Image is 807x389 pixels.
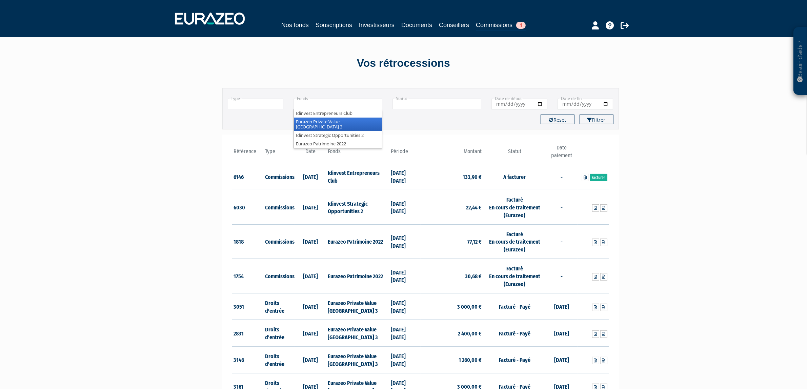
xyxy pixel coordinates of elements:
[263,163,295,190] td: Commissions
[295,144,326,163] th: Date
[232,259,264,293] td: 1754
[232,320,264,347] td: 2831
[546,293,578,320] td: [DATE]
[295,320,326,347] td: [DATE]
[295,224,326,259] td: [DATE]
[263,259,295,293] td: Commissions
[421,190,483,225] td: 22,44 €
[516,22,526,29] span: 1
[326,163,389,190] td: Idinvest Entrepreneurs Club
[483,293,546,320] td: Facturé - Payé
[546,320,578,347] td: [DATE]
[263,190,295,225] td: Commissions
[439,20,469,30] a: Conseillers
[421,259,483,293] td: 30,68 €
[263,293,295,320] td: Droits d'entrée
[232,224,264,259] td: 1818
[483,144,546,163] th: Statut
[421,320,483,347] td: 2 400,00 €
[421,347,483,373] td: 1 260,00 €
[546,259,578,293] td: -
[281,20,309,30] a: Nos fonds
[232,144,264,163] th: Référence
[326,224,389,259] td: Eurazeo Patrimoine 2022
[263,224,295,259] td: Commissions
[326,347,389,373] td: Eurazeo Private Value [GEOGRAPHIC_DATA] 3
[326,190,389,225] td: Idinvest Strategic Opportunities 2
[232,163,264,190] td: 6146
[421,224,483,259] td: 77,12 €
[389,190,421,225] td: [DATE] [DATE]
[546,190,578,225] td: -
[295,259,326,293] td: [DATE]
[483,190,546,225] td: Facturé En cours de traitement (Eurazeo)
[263,347,295,373] td: Droits d'entrée
[389,347,421,373] td: [DATE] [DATE]
[401,20,432,30] a: Documents
[389,224,421,259] td: [DATE] [DATE]
[580,115,613,124] button: Filtrer
[210,56,597,71] div: Vos rétrocessions
[295,190,326,225] td: [DATE]
[389,320,421,347] td: [DATE] [DATE]
[232,190,264,225] td: 6030
[294,131,382,140] li: Idinvest Strategic Opportunities 2
[294,140,382,148] li: Eurazeo Patrimoine 2022
[546,144,578,163] th: Date paiement
[541,115,574,124] button: Reset
[359,20,395,30] a: Investisseurs
[546,347,578,373] td: [DATE]
[263,320,295,347] td: Droits d'entrée
[483,320,546,347] td: Facturé - Payé
[316,20,352,30] a: Souscriptions
[483,224,546,259] td: Facturé En cours de traitement (Eurazeo)
[232,347,264,373] td: 3146
[295,163,326,190] td: [DATE]
[389,259,421,293] td: [DATE] [DATE]
[483,259,546,293] td: Facturé En cours de traitement (Eurazeo)
[546,163,578,190] td: -
[483,347,546,373] td: Facturé - Payé
[294,109,382,118] li: Idinvest Entrepreneurs Club
[263,144,295,163] th: Type
[546,224,578,259] td: -
[590,174,607,181] a: Facturer
[796,31,804,92] p: Besoin d'aide ?
[326,259,389,293] td: Eurazeo Patrimoine 2022
[421,163,483,190] td: 133,90 €
[175,13,245,25] img: 1732889491-logotype_eurazeo_blanc_rvb.png
[326,144,389,163] th: Fonds
[294,118,382,131] li: Eurazeo Private Value [GEOGRAPHIC_DATA] 3
[421,144,483,163] th: Montant
[295,293,326,320] td: [DATE]
[389,144,421,163] th: Période
[232,293,264,320] td: 3051
[389,163,421,190] td: [DATE] [DATE]
[483,163,546,190] td: A facturer
[421,293,483,320] td: 3 000,00 €
[389,293,421,320] td: [DATE] [DATE]
[326,293,389,320] td: Eurazeo Private Value [GEOGRAPHIC_DATA] 3
[326,320,389,347] td: Eurazeo Private Value [GEOGRAPHIC_DATA] 3
[295,347,326,373] td: [DATE]
[476,20,526,31] a: Commissions1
